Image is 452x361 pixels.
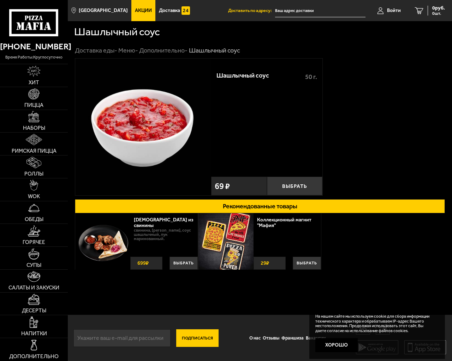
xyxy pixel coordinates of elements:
[24,103,43,108] span: Пицца
[262,331,280,345] a: Отзывы
[216,72,301,80] div: Шашлычный соус
[134,228,194,241] p: свинина, [PERSON_NAME], соус шашлычный, лук маринованный.
[23,126,45,131] span: Наборы
[176,329,219,347] button: Подписаться
[118,47,138,54] a: Меню-
[315,338,358,352] button: Хорошо
[12,148,56,154] span: Римская пицца
[75,199,445,213] button: Рекомендованные товары
[73,329,171,347] input: Укажите ваш e-mail для рассылки
[9,354,59,359] span: Дополнительно
[257,217,311,228] a: Коллекционный магнит "Мафия"
[21,331,47,336] span: Напитки
[387,8,401,13] span: Войти
[24,171,43,177] span: Роллы
[26,263,41,268] span: Супы
[259,257,271,269] strong: 29 ₽
[74,26,160,37] h1: Шашлычный соус
[315,314,435,334] p: На нашем сайте мы используем cookie для сбора информации технического характера и обрабатываем IP...
[182,6,190,15] img: 15daf4d41897b9f0e9f617042186c801.svg
[25,217,43,222] span: Обеды
[280,331,305,345] a: Франшиза
[248,331,262,345] a: О нас
[275,4,365,17] input: Ваш адрес доставки
[293,257,321,270] button: Выбрать
[22,308,46,313] span: Десерты
[305,331,327,345] a: Вакансии
[28,194,40,199] span: WOK
[215,182,230,190] span: 69 ₽
[75,59,211,195] img: Шашлычный соус
[159,8,180,13] span: Доставка
[23,240,45,245] span: Горячее
[189,47,240,55] div: Шашлычный соус
[305,74,317,80] span: 50 г .
[432,6,445,11] span: 0 руб.
[432,11,445,16] span: 0 шт.
[139,47,188,54] a: Дополнительно-
[228,8,275,13] span: Доставить по адресу:
[79,8,128,13] span: [GEOGRAPHIC_DATA]
[29,80,39,85] span: Хит
[135,8,152,13] span: Акции
[257,217,316,233] div: 0
[169,257,198,270] button: Выбрать
[267,177,323,195] button: Выбрать
[75,47,117,54] a: Доставка еды-
[134,217,193,228] a: [DEMOGRAPHIC_DATA] из свинины
[136,257,150,269] strong: 699 ₽
[8,285,59,290] span: Салаты и закуски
